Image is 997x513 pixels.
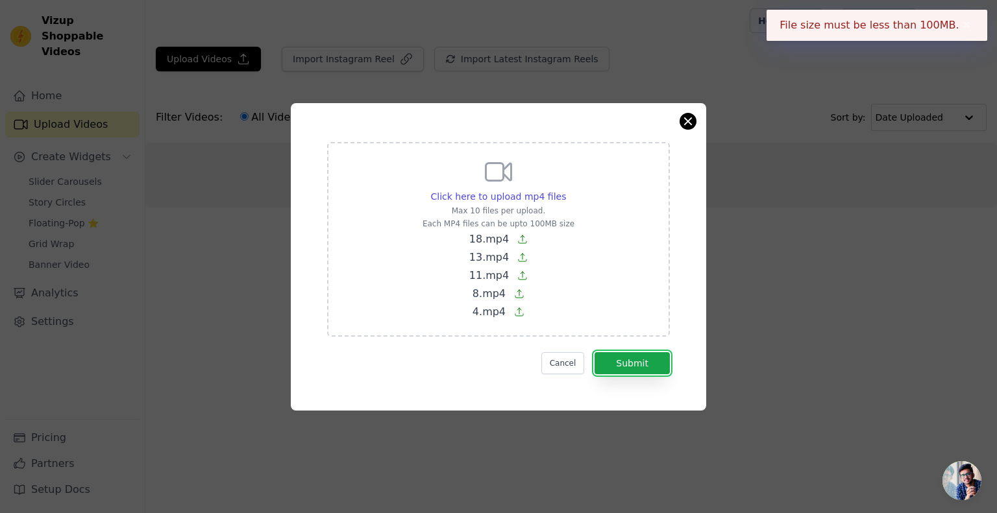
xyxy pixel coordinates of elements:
button: Submit [595,352,670,374]
p: Max 10 files per upload. [423,206,574,216]
span: 4.mp4 [473,305,506,318]
a: Open chat [942,461,981,500]
span: 18.mp4 [469,233,509,245]
button: Cancel [541,352,585,374]
span: 11.mp4 [469,269,509,281]
span: 8.mp4 [473,287,506,300]
div: File size must be less than 100MB. [767,10,987,41]
button: Close modal [680,113,696,129]
p: Each MP4 files can be upto 100MB size [423,219,574,229]
button: Close [959,18,974,33]
span: 13.mp4 [469,251,509,263]
span: Click here to upload mp4 files [431,191,567,202]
